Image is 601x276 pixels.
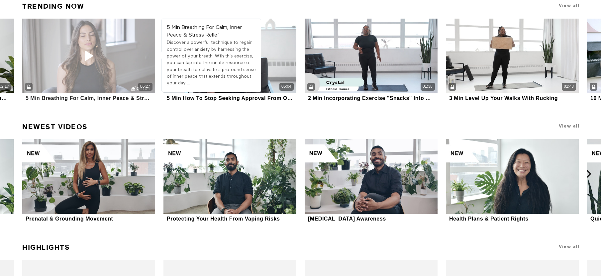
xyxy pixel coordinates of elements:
[308,95,434,101] div: 2 Min Incorporating Exercise "Snacks" Into Your Day
[446,19,579,102] a: 3 Min Level Up Your Walks With Rucking02:433 Min Level Up Your Walks With Rucking
[423,84,433,89] div: 01:38
[167,39,256,86] div: Discover a powerful technique to regain control over anxiety by harnessing the power of your brea...
[308,216,386,222] div: [MEDICAL_DATA] Awareness
[305,19,438,102] a: 2 Min Incorporating Exercise "Snacks" Into Your Day01:382 Min Incorporating Exercise "Snacks" Int...
[26,95,152,101] div: 5 Min Breathing For Calm, Inner Peace & Stress Relief
[305,139,438,223] a: Food Allergy Awareness[MEDICAL_DATA] Awareness
[449,216,529,222] div: Health Plans & Patient Rights
[449,95,558,101] div: 3 Min Level Up Your Walks With Rucking
[22,139,155,223] a: Prenatal & Grounding MovementPrenatal & Grounding Movement
[167,95,293,101] div: 5 Min How To Stop Seeking Approval From Others
[163,139,296,223] a: Protecting Your Health From Vaping RisksProtecting Your Health From Vaping Risks
[22,19,155,102] a: 5 Min Breathing For Calm, Inner Peace & Stress Relief06:275 Min Breathing For Calm, Inner Peace &...
[140,84,150,89] div: 06:27
[167,216,280,222] div: Protecting Your Health From Vaping Risks
[167,25,242,38] strong: 5 Min Breathing For Calm, Inner Peace & Stress Relief
[446,139,579,223] a: Health Plans & Patient RightsHealth Plans & Patient Rights
[22,240,70,254] a: Highlights
[281,84,291,89] div: 05:04
[26,216,113,222] div: Prenatal & Grounding Movement
[559,3,579,8] a: View all
[564,84,574,89] div: 02:43
[559,244,579,249] a: View all
[22,120,88,134] a: Newest Videos
[559,124,579,129] a: View all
